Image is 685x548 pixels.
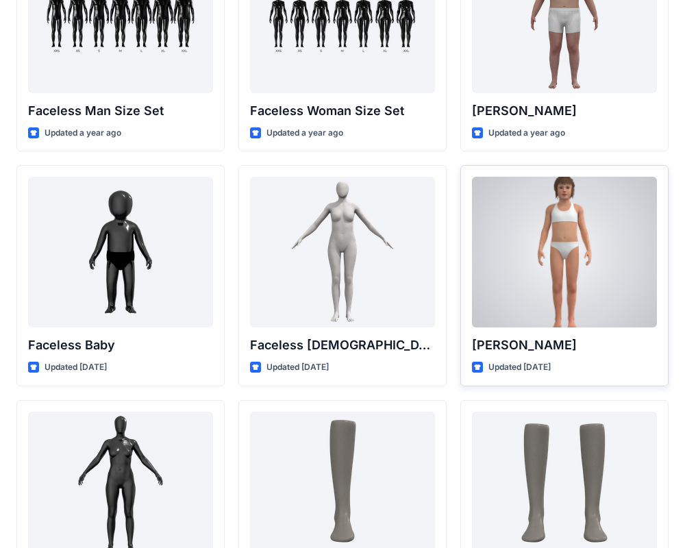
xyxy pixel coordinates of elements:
a: Faceless Baby [28,177,213,327]
p: [PERSON_NAME] [472,336,657,355]
p: Faceless Baby [28,336,213,355]
p: Faceless [DEMOGRAPHIC_DATA] CN Lite [250,336,435,355]
a: Emily [472,177,657,327]
p: Updated a year ago [266,126,343,140]
p: Faceless Man Size Set [28,101,213,121]
p: Updated a year ago [45,126,121,140]
p: Updated [DATE] [488,360,551,375]
p: Updated [DATE] [45,360,107,375]
p: [PERSON_NAME] [472,101,657,121]
a: Faceless Female CN Lite [250,177,435,327]
p: Updated [DATE] [266,360,329,375]
p: Updated a year ago [488,126,565,140]
p: Faceless Woman Size Set [250,101,435,121]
